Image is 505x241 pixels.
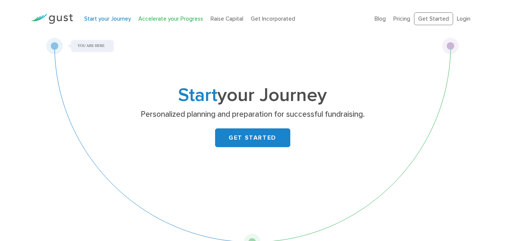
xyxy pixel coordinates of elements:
[138,15,203,22] a: Accelerate your Progress
[393,15,410,22] a: Pricing
[178,84,217,106] span: Start
[211,15,243,22] a: Raise Capital
[215,128,290,147] a: GET STARTED
[107,109,398,120] p: Personalized planning and preparation for successful fundraising.
[375,15,386,22] a: Blog
[457,15,470,22] a: Login
[104,87,401,104] h1: your Journey
[84,15,131,22] a: Start your Journey
[251,15,295,22] a: Get Incorporated
[414,12,453,26] a: Get Started
[31,14,73,24] img: Gust Logo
